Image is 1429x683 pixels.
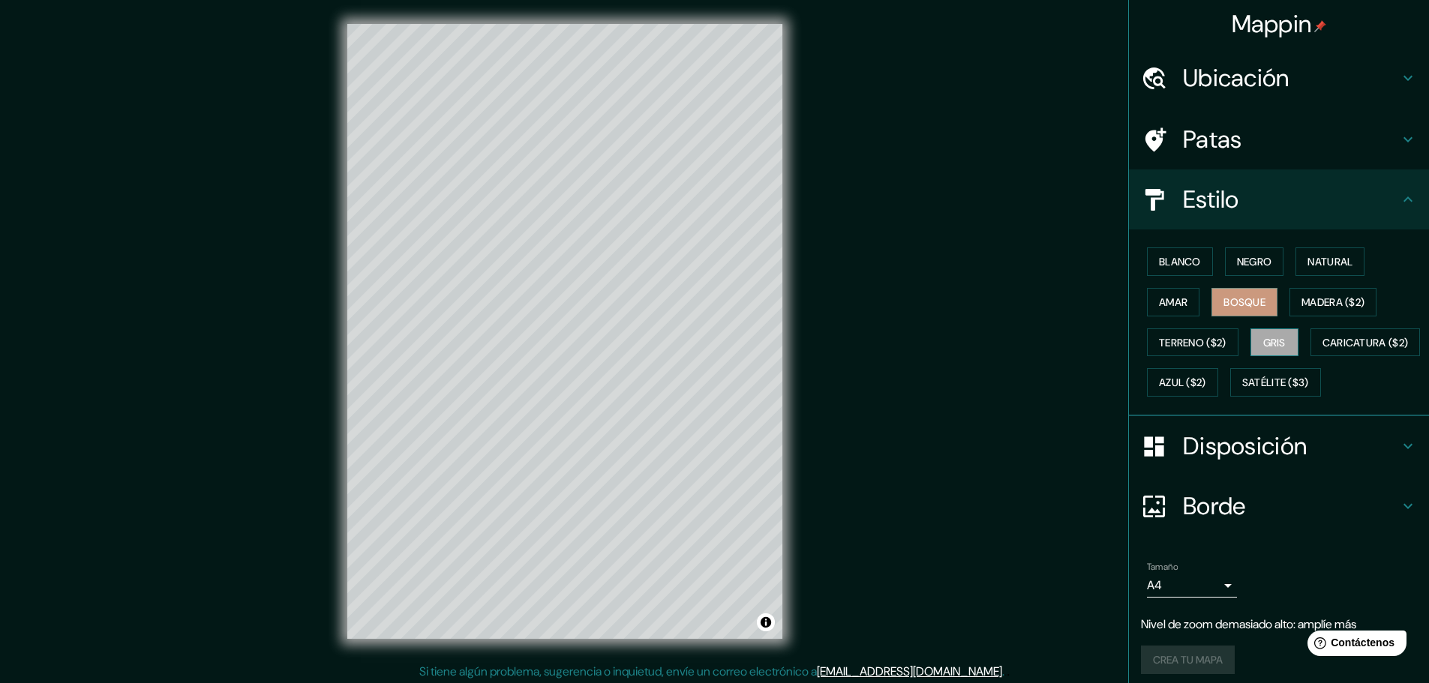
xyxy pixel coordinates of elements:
a: [EMAIL_ADDRESS][DOMAIN_NAME] [817,664,1002,679]
font: Borde [1183,490,1246,522]
font: A4 [1147,577,1162,593]
button: Negro [1225,247,1284,276]
div: Ubicación [1129,48,1429,108]
font: . [1002,664,1004,679]
font: Gris [1263,336,1286,349]
button: Caricatura ($2) [1310,328,1421,357]
font: Patas [1183,124,1242,155]
font: . [1004,663,1007,679]
font: Ubicación [1183,62,1289,94]
div: Patas [1129,109,1429,169]
font: Nivel de zoom demasiado alto: amplíe más [1141,616,1356,632]
font: Mappin [1232,8,1312,40]
button: Azul ($2) [1147,368,1218,397]
font: Satélite ($3) [1242,376,1309,390]
button: Satélite ($3) [1230,368,1321,397]
font: Bosque [1223,295,1265,309]
font: Negro [1237,255,1272,268]
font: Terreno ($2) [1159,336,1226,349]
font: Blanco [1159,255,1201,268]
iframe: Lanzador de widgets de ayuda [1295,625,1412,667]
font: Natural [1307,255,1352,268]
div: Borde [1129,476,1429,536]
button: Bosque [1211,288,1277,316]
button: Natural [1295,247,1364,276]
font: Tamaño [1147,561,1178,573]
div: Disposición [1129,416,1429,476]
button: Blanco [1147,247,1213,276]
font: Amar [1159,295,1187,309]
font: Disposición [1183,430,1307,462]
button: Madera ($2) [1289,288,1376,316]
font: Caricatura ($2) [1322,336,1409,349]
font: Si tiene algún problema, sugerencia o inquietud, envíe un correo electrónico a [419,664,817,679]
div: Estilo [1129,169,1429,229]
button: Terreno ($2) [1147,328,1238,357]
button: Activar o desactivar atribución [757,613,775,631]
img: pin-icon.png [1314,20,1326,32]
font: Azul ($2) [1159,376,1206,390]
button: Amar [1147,288,1199,316]
font: . [1007,663,1010,679]
div: A4 [1147,574,1237,598]
font: Madera ($2) [1301,295,1364,309]
button: Gris [1250,328,1298,357]
font: Estilo [1183,184,1239,215]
